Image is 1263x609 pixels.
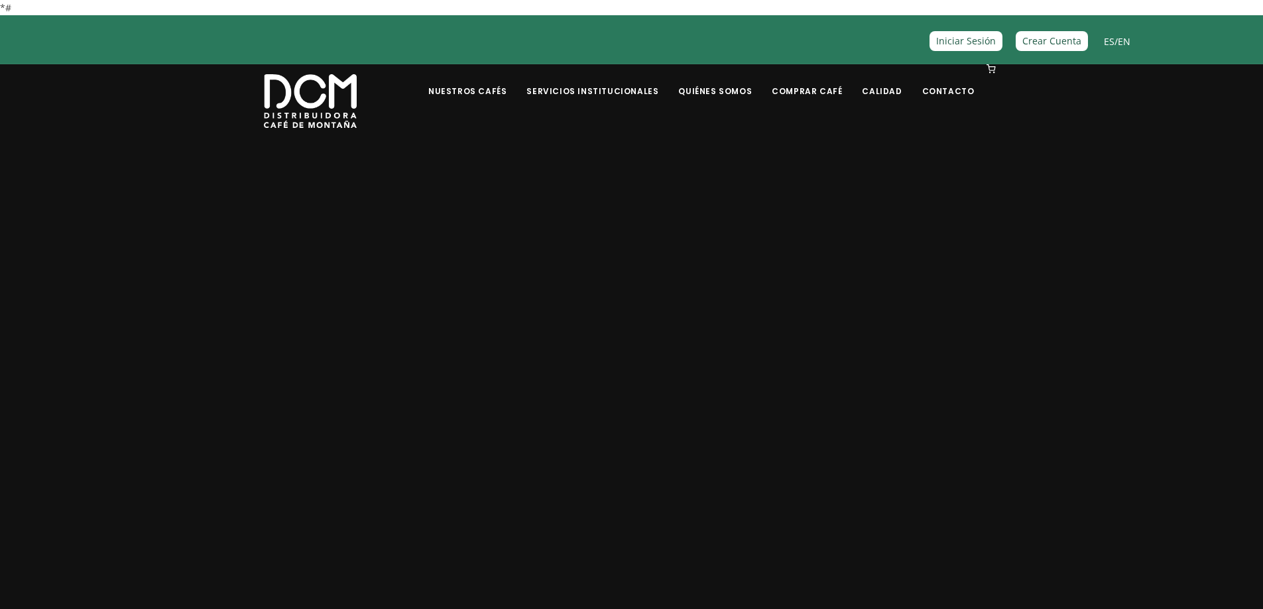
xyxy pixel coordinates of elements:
a: Quiénes Somos [670,66,760,97]
a: Servicios Institucionales [518,66,666,97]
a: Comprar Café [764,66,850,97]
a: Contacto [914,66,983,97]
a: EN [1118,35,1130,48]
a: Crear Cuenta [1016,31,1088,50]
span: / [1104,34,1130,49]
a: Calidad [854,66,910,97]
a: Iniciar Sesión [930,31,1002,50]
a: Nuestros Cafés [420,66,514,97]
a: ES [1104,35,1114,48]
